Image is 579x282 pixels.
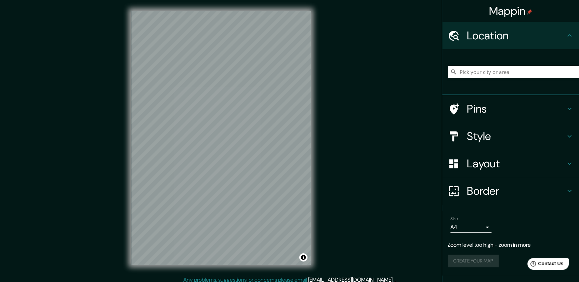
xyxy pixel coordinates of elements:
h4: Style [467,129,565,143]
div: Style [442,123,579,150]
h4: Mappin [489,4,532,18]
button: Toggle attribution [299,253,307,261]
iframe: Help widget launcher [518,255,571,274]
div: A4 [450,222,491,233]
h4: Border [467,184,565,198]
div: Location [442,22,579,49]
p: Zoom level too high - zoom in more [448,241,574,249]
img: pin-icon.png [527,9,532,15]
canvas: Map [131,11,311,265]
h4: Pins [467,102,565,116]
h4: Layout [467,157,565,170]
label: Size [450,216,458,222]
div: Layout [442,150,579,177]
input: Pick your city or area [448,66,579,78]
h4: Location [467,29,565,42]
div: Pins [442,95,579,123]
div: Border [442,177,579,205]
